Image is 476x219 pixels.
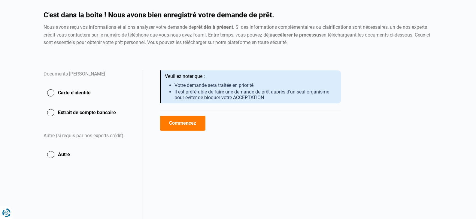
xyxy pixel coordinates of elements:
button: Commencez [160,116,205,131]
button: Carte d'identité [44,85,135,100]
div: Veuillez noter que : [165,73,336,79]
li: Il est préférable de faire une demande de prêt auprès d'un seul organisme pour éviter de bloquer ... [174,89,336,100]
div: Documents [PERSON_NAME] [44,70,135,85]
h1: C'est dans la boite ! Nous avons bien enregistré votre demande de prêt. [44,11,433,19]
li: Votre demande sera traitée en priorité [174,82,336,88]
button: Autre [44,147,135,162]
strong: prêt dès à présent [194,24,233,30]
button: Extrait de compte bancaire [44,105,135,120]
strong: accélerer le processus [272,32,321,38]
div: Nous avons reçu vos informations et allons analyser votre demande de . Si des informations complé... [44,23,433,46]
div: Autre (si requis par nos experts crédit) [44,125,135,147]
